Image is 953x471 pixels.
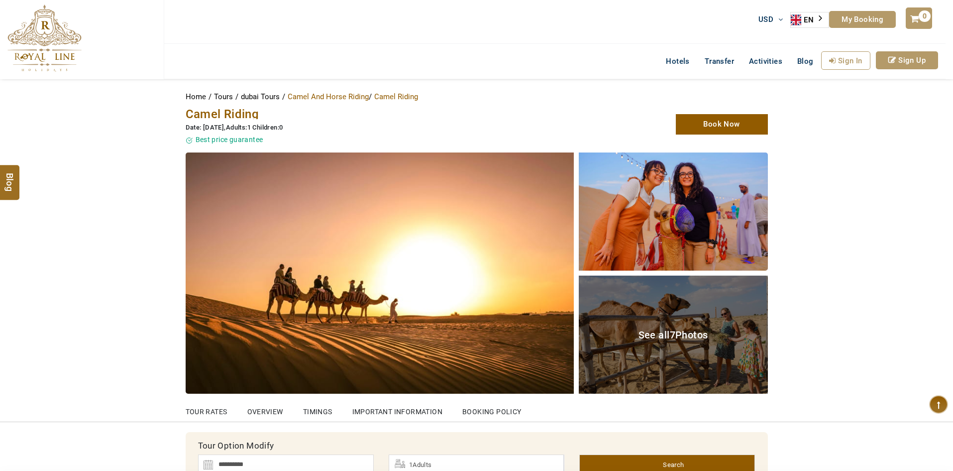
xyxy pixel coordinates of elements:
aside: Language selected: English [790,12,829,28]
a: Blog [790,51,821,71]
img: The Royal Line Holidays [7,4,82,72]
div: , [186,123,569,133]
a: Sign In [821,51,870,70]
div: Language [790,12,829,28]
div: Tour Option Modify [191,437,763,455]
a: Activities [741,51,790,71]
span: Adults:1 [226,124,251,131]
a: Hotels [658,51,697,71]
img: Camel Riding [579,153,768,271]
a: Timings [303,394,332,422]
a: Sign Up [876,51,938,69]
a: EN [791,12,829,27]
a: Home [186,92,209,101]
a: Important Information [352,394,442,422]
a: Tours [214,92,235,101]
a: dubai Tours [241,92,282,101]
span: See all Photos [638,329,708,341]
span: 1Adults [409,461,432,469]
a: Booking Policy [462,394,522,422]
li: Camel Riding [374,89,418,104]
a: See all7Photos [579,276,768,394]
span: Blog [797,57,814,66]
span: Children:0 [252,124,283,131]
span: Camel Riding [186,107,259,121]
a: Book Now [676,114,768,135]
li: Camel And Horse Riding [288,89,372,104]
a: My Booking [829,11,896,28]
a: Tour Rates [186,394,227,422]
span: USD [758,15,773,24]
a: Transfer [697,51,741,71]
span: 0 [919,10,931,22]
a: OVERVIEW [247,394,283,422]
img: Camel Riding [186,153,574,394]
a: 0 [906,7,932,29]
span: 7 [670,329,675,341]
span: Blog [3,172,16,181]
span: Date: [DATE] [186,124,224,131]
span: Best price guarantee [196,136,263,144]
